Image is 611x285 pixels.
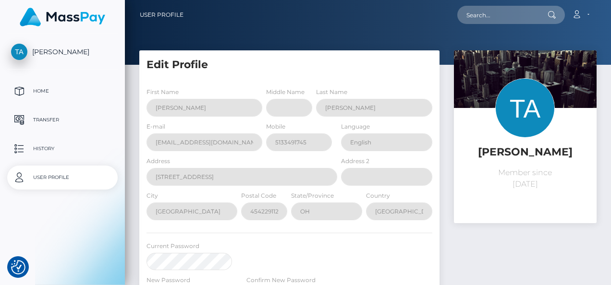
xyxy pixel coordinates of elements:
[11,260,25,274] img: Revisit consent button
[20,8,105,26] img: MassPay
[147,157,170,166] label: Address
[7,108,118,132] a: Transfer
[147,242,199,250] label: Current Password
[461,167,589,190] p: Member since [DATE]
[454,50,597,145] img: ...
[291,191,334,200] label: State/Province
[246,276,316,285] label: Confirm New Password
[316,88,347,96] label: Last Name
[11,170,114,185] p: User Profile
[147,122,165,131] label: E-mail
[7,166,118,190] a: User Profile
[366,191,390,200] label: Country
[7,79,118,103] a: Home
[147,58,432,72] h5: Edit Profile
[11,113,114,127] p: Transfer
[140,5,183,25] a: User Profile
[266,88,305,96] label: Middle Name
[147,191,158,200] label: City
[7,137,118,161] a: History
[341,122,370,131] label: Language
[11,84,114,98] p: Home
[461,145,589,160] h5: [PERSON_NAME]
[457,6,548,24] input: Search...
[266,122,285,131] label: Mobile
[341,157,369,166] label: Address 2
[241,191,276,200] label: Postal Code
[147,88,179,96] label: First Name
[11,142,114,156] p: History
[147,276,190,285] label: New Password
[7,47,118,56] span: [PERSON_NAME]
[11,260,25,274] button: Consent Preferences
